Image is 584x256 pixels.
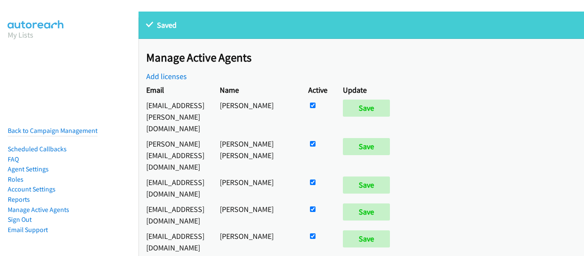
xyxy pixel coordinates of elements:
td: [EMAIL_ADDRESS][PERSON_NAME][DOMAIN_NAME] [139,97,212,136]
a: Add licenses [146,71,187,81]
td: [PERSON_NAME] [212,228,301,255]
th: Update [335,82,401,97]
a: FAQ [8,155,19,163]
input: Save [343,203,390,221]
a: My Lists [8,30,33,40]
th: Name [212,82,301,97]
input: Save [343,177,390,194]
th: Active [301,82,335,97]
a: Manage Active Agents [8,206,69,214]
td: [PERSON_NAME][EMAIL_ADDRESS][DOMAIN_NAME] [139,136,212,174]
td: [PERSON_NAME] [212,174,301,201]
td: [PERSON_NAME] [212,97,301,136]
th: Email [139,82,212,97]
a: Back to Campaign Management [8,127,97,135]
input: Save [343,230,390,247]
input: Save [343,100,390,117]
a: Agent Settings [8,165,49,173]
input: Save [343,138,390,155]
h2: Manage Active Agents [146,50,584,65]
td: [PERSON_NAME] [212,201,301,228]
a: Sign Out [8,215,32,224]
a: Scheduled Callbacks [8,145,67,153]
a: Reports [8,195,30,203]
td: [EMAIL_ADDRESS][DOMAIN_NAME] [139,201,212,228]
a: Account Settings [8,185,56,193]
a: Roles [8,175,24,183]
td: [EMAIL_ADDRESS][DOMAIN_NAME] [139,174,212,201]
td: [EMAIL_ADDRESS][DOMAIN_NAME] [139,228,212,255]
p: Saved [146,19,576,31]
td: [PERSON_NAME] [PERSON_NAME] [212,136,301,174]
a: Email Support [8,226,48,234]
